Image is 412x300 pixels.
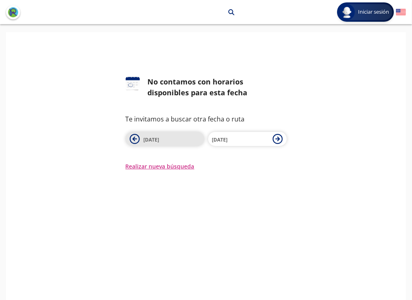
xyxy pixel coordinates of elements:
span: Iniciar sesión [355,8,392,16]
button: Realizar nueva búsqueda [126,162,195,171]
button: [DATE] [126,132,204,146]
p: Te invitamos a buscar otra fecha o ruta [126,114,287,124]
div: No contamos con horarios disponibles para esta fecha [148,76,287,98]
p: [GEOGRAPHIC_DATA][PERSON_NAME][US_STATE] [121,8,181,16]
span: [DATE] [212,136,228,143]
button: [DATE] [208,132,287,146]
button: English [396,7,406,17]
button: back [6,5,20,19]
span: [DATE] [144,136,159,143]
p: Los Mochis [191,8,222,16]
